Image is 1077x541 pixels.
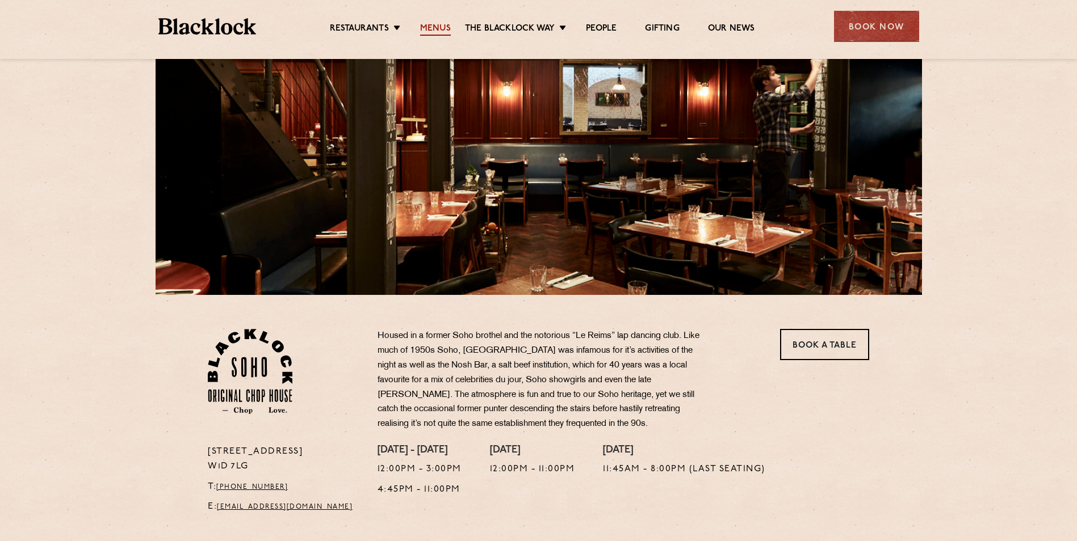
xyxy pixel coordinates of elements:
[216,484,288,491] a: [PHONE_NUMBER]
[708,23,755,36] a: Our News
[586,23,617,36] a: People
[330,23,389,36] a: Restaurants
[780,329,869,360] a: Book a Table
[208,480,361,494] p: T:
[378,329,713,432] p: Housed in a former Soho brothel and the notorious “Le Reims” lap dancing club. Like much of 1950s...
[378,445,462,457] h4: [DATE] - [DATE]
[208,500,361,514] p: E:
[158,18,257,35] img: BL_Textured_Logo-footer-cropped.svg
[603,462,765,477] p: 11:45am - 8:00pm (Last seating)
[208,445,361,474] p: [STREET_ADDRESS] W1D 7LG
[834,11,919,42] div: Book Now
[645,23,679,36] a: Gifting
[378,462,462,477] p: 12:00pm - 3:00pm
[208,329,292,414] img: Soho-stamp-default.svg
[420,23,451,36] a: Menus
[217,504,353,510] a: [EMAIL_ADDRESS][DOMAIN_NAME]
[490,462,575,477] p: 12:00pm - 11:00pm
[465,23,555,36] a: The Blacklock Way
[378,483,462,497] p: 4:45pm - 11:00pm
[490,445,575,457] h4: [DATE]
[603,445,765,457] h4: [DATE]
